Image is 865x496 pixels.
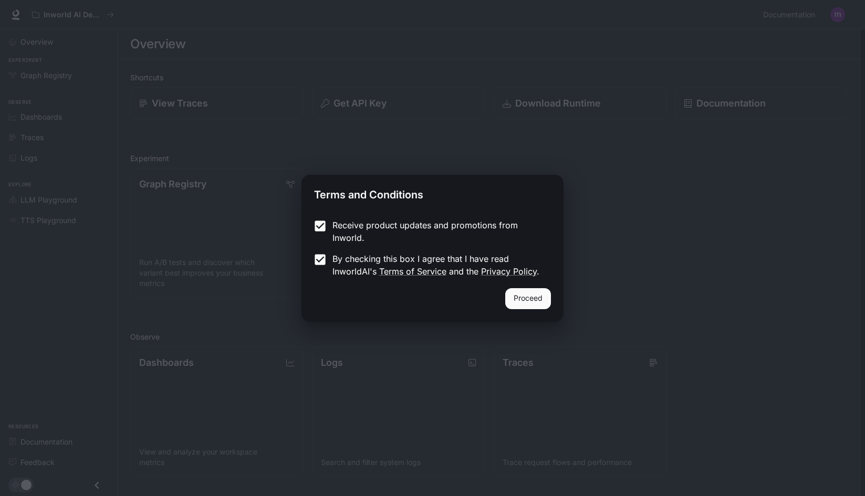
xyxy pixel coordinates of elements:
[332,252,543,278] p: By checking this box I agree that I have read InworldAI's and the .
[379,266,446,277] a: Terms of Service
[481,266,537,277] a: Privacy Policy
[505,288,551,309] button: Proceed
[332,219,543,244] p: Receive product updates and promotions from Inworld.
[301,175,563,210] h2: Terms and Conditions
